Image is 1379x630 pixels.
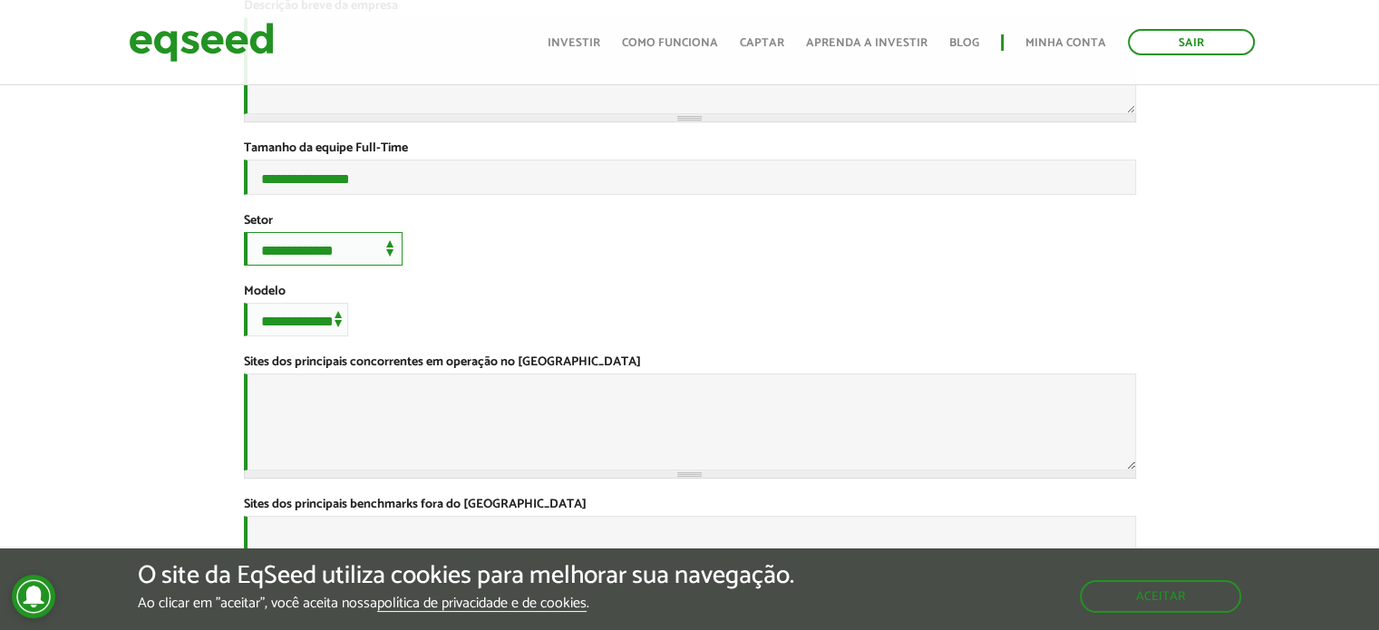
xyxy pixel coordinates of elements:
[622,37,718,49] a: Como funciona
[377,596,587,612] a: política de privacidade e de cookies
[548,37,600,49] a: Investir
[1128,29,1255,55] a: Sair
[949,37,979,49] a: Blog
[138,595,794,612] p: Ao clicar em "aceitar", você aceita nossa .
[244,286,286,298] label: Modelo
[244,499,587,511] label: Sites dos principais benchmarks fora do [GEOGRAPHIC_DATA]
[740,37,784,49] a: Captar
[244,356,641,369] label: Sites dos principais concorrentes em operação no [GEOGRAPHIC_DATA]
[244,215,273,228] label: Setor
[138,562,794,590] h5: O site da EqSeed utiliza cookies para melhorar sua navegação.
[806,37,927,49] a: Aprenda a investir
[129,18,274,66] img: EqSeed
[244,142,408,155] label: Tamanho da equipe Full-Time
[1080,580,1241,613] button: Aceitar
[1025,37,1106,49] a: Minha conta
